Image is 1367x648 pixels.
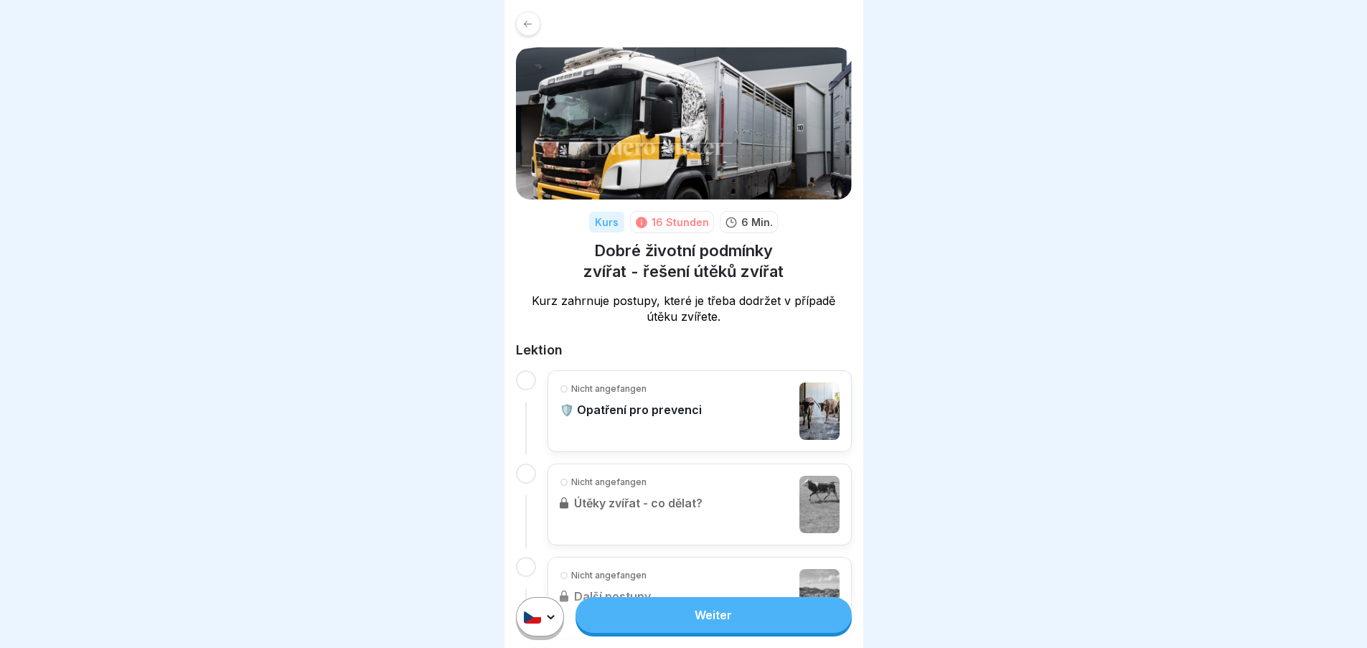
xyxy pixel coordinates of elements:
h2: Lektion [516,342,852,359]
a: Nicht angefangen🛡️ Opatření pro prevenci [560,382,840,440]
a: Weiter [576,597,851,633]
p: Kurz zahrnuje postupy, které je třeba dodržet v případě útěku zvířete. [516,293,852,324]
h1: Dobré životní podmínky zvířat - řešení útěků zvířat [516,240,852,281]
img: cz.svg [524,611,541,624]
div: Kurs [589,212,624,233]
p: 6 Min. [741,215,773,230]
div: 16 Stunden [652,215,709,230]
p: 🛡️ Opatření pro prevenci [560,403,702,417]
img: b8uupo6op9huehjvcc18n0i7.png [799,382,840,440]
p: Nicht angefangen [571,382,647,395]
img: bamexjacmri6zjb590eznjuv.png [516,47,852,199]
